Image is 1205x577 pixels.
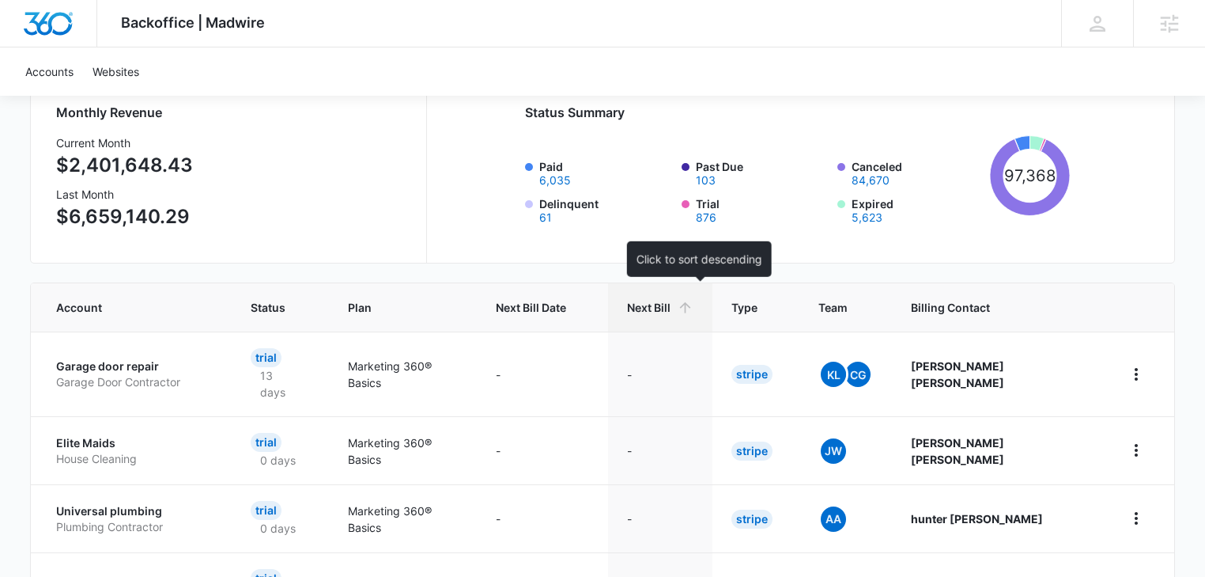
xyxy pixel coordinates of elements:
[696,195,828,223] label: Trial
[56,359,213,374] p: Garage door repair
[251,452,305,469] p: 0 days
[56,299,190,316] span: Account
[348,299,458,316] span: Plan
[696,175,716,186] button: Past Due
[477,484,608,552] td: -
[348,503,458,536] p: Marketing 360® Basics
[911,436,1004,466] strong: [PERSON_NAME] [PERSON_NAME]
[56,135,193,151] h3: Current Month
[539,212,552,223] button: Delinquent
[1004,165,1056,185] tspan: 97,368
[56,103,407,122] h2: Monthly Revenue
[477,416,608,484] td: -
[251,520,305,537] p: 0 days
[348,358,458,391] p: Marketing 360® Basics
[731,510,772,529] div: Stripe
[83,47,149,96] a: Websites
[56,151,193,180] p: $2,401,648.43
[348,435,458,468] p: Marketing 360® Basics
[1124,362,1149,387] button: home
[731,365,772,384] div: Stripe
[539,175,571,186] button: Paid
[911,359,1004,389] strong: [PERSON_NAME] [PERSON_NAME]
[696,158,828,186] label: Past Due
[1124,506,1149,531] button: home
[608,416,712,484] td: -
[56,359,213,389] a: Garage door repairGarage Door Contractor
[56,503,213,534] a: Universal plumbingPlumbing Contractor
[821,438,846,464] span: JW
[696,212,716,223] button: Trial
[845,362,871,387] span: CG
[731,299,757,316] span: Type
[56,435,213,451] p: Elite Maids
[818,299,850,316] span: Team
[496,299,566,316] span: Next Bill Date
[56,374,213,390] p: Garage Door Contractor
[251,367,311,400] p: 13 days
[121,14,265,31] span: Backoffice | Madwire
[251,299,288,316] span: Status
[1124,438,1149,463] button: home
[56,451,213,467] p: House Cleaning
[852,158,984,186] label: Canceled
[911,512,1043,526] strong: hunter [PERSON_NAME]
[539,158,671,186] label: Paid
[251,348,281,367] div: Trial
[731,442,772,461] div: Stripe
[56,186,193,203] h3: Last Month
[821,507,846,532] span: AA
[608,484,712,552] td: -
[608,332,712,416] td: -
[627,299,670,316] span: Next Bill
[251,501,281,520] div: Trial
[852,195,984,223] label: Expired
[525,103,1070,122] h2: Status Summary
[56,519,213,535] p: Plumbing Contractor
[852,212,882,223] button: Expired
[821,362,846,387] span: KL
[852,175,890,186] button: Canceled
[56,503,213,519] p: Universal plumbing
[539,195,671,223] label: Delinquent
[56,435,213,466] a: Elite MaidsHouse Cleaning
[627,241,772,277] div: Click to sort descending
[56,203,193,231] p: $6,659,140.29
[16,47,83,96] a: Accounts
[911,299,1086,316] span: Billing Contact
[477,332,608,416] td: -
[251,433,281,452] div: Trial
